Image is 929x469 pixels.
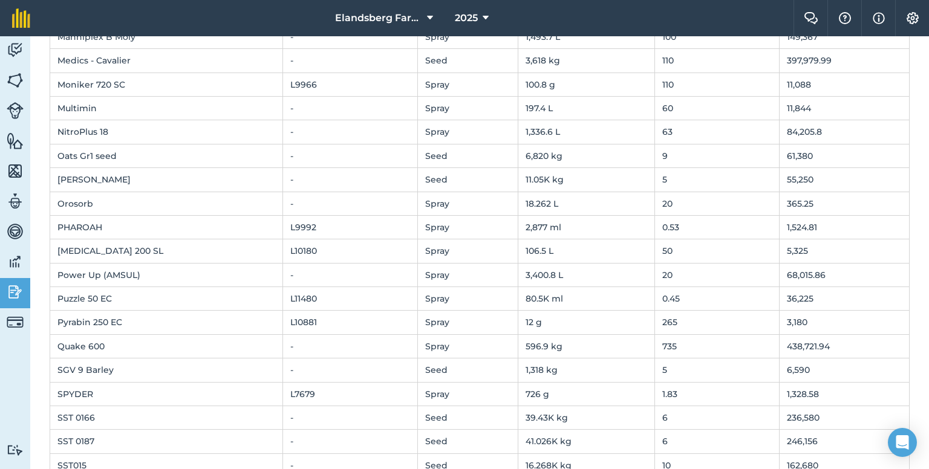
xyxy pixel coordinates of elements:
img: svg+xml;base64,PHN2ZyB4bWxucz0iaHR0cDovL3d3dy53My5vcmcvMjAwMC9zdmciIHdpZHRoPSI1NiIgaGVpZ2h0PSI2MC... [7,162,24,180]
td: Manniplex B Moly [50,25,283,48]
td: - [283,25,417,48]
td: NitroPlus 18 [50,120,283,144]
td: 149,367 [779,25,909,48]
td: 0.53 [655,215,780,239]
td: SST 0187 [50,430,283,453]
td: 9 [655,144,780,167]
td: L10881 [283,311,417,334]
td: 1,328.58 [779,382,909,406]
td: - [283,144,417,167]
td: Seed [417,358,518,382]
td: L9992 [283,215,417,239]
td: Power Up (AMSUL) [50,263,283,286]
td: SGV 9 Barley [50,358,283,382]
td: 41.026K kg [518,430,655,453]
td: Puzzle 50 EC [50,287,283,311]
img: svg+xml;base64,PD94bWwgdmVyc2lvbj0iMS4wIiBlbmNvZGluZz0idXRmLTgiPz4KPCEtLSBHZW5lcmF0b3I6IEFkb2JlIE... [7,253,24,271]
img: svg+xml;base64,PHN2ZyB4bWxucz0iaHR0cDovL3d3dy53My5vcmcvMjAwMC9zdmciIHdpZHRoPSI1NiIgaGVpZ2h0PSI2MC... [7,132,24,150]
td: - [283,334,417,358]
td: - [283,358,417,382]
td: Spray [417,192,518,215]
img: svg+xml;base64,PD94bWwgdmVyc2lvbj0iMS4wIiBlbmNvZGluZz0idXRmLTgiPz4KPCEtLSBHZW5lcmF0b3I6IEFkb2JlIE... [7,41,24,59]
td: 18.262 L [518,192,655,215]
td: 3,180 [779,311,909,334]
td: 1.83 [655,382,780,406]
td: 365.25 [779,192,909,215]
td: 80.5K ml [518,287,655,311]
td: Seed [417,430,518,453]
td: Spray [417,120,518,144]
td: 3,618 kg [518,49,655,73]
td: 246,156 [779,430,909,453]
td: 11,844 [779,96,909,120]
div: Open Intercom Messenger [888,428,917,457]
td: 20 [655,263,780,286]
td: SST 0166 [50,406,283,430]
td: Seed [417,49,518,73]
td: Quake 600 [50,334,283,358]
td: PHAROAH [50,215,283,239]
td: 1,336.6 L [518,120,655,144]
td: 100.8 g [518,73,655,96]
td: 5,325 [779,239,909,263]
td: 5 [655,358,780,382]
td: Spray [417,96,518,120]
td: 11.05K kg [518,168,655,192]
td: 50 [655,239,780,263]
td: L11480 [283,287,417,311]
img: svg+xml;base64,PD94bWwgdmVyc2lvbj0iMS4wIiBlbmNvZGluZz0idXRmLTgiPz4KPCEtLSBHZW5lcmF0b3I6IEFkb2JlIE... [7,222,24,241]
td: 1,524.81 [779,215,909,239]
td: [MEDICAL_DATA] 200 SL [50,239,283,263]
td: [PERSON_NAME] [50,168,283,192]
td: 11,088 [779,73,909,96]
td: Seed [417,144,518,167]
td: 110 [655,73,780,96]
td: 1,318 kg [518,358,655,382]
td: - [283,96,417,120]
td: L9966 [283,73,417,96]
td: 735 [655,334,780,358]
td: SPYDER [50,382,283,406]
td: Spray [417,263,518,286]
td: 6 [655,430,780,453]
td: Spray [417,239,518,263]
td: Pyrabin 250 EC [50,311,283,334]
td: 2,877 ml [518,215,655,239]
td: 63 [655,120,780,144]
td: 20 [655,192,780,215]
img: svg+xml;base64,PD94bWwgdmVyc2lvbj0iMS4wIiBlbmNvZGluZz0idXRmLTgiPz4KPCEtLSBHZW5lcmF0b3I6IEFkb2JlIE... [7,314,24,331]
td: 60 [655,96,780,120]
td: 3,400.8 L [518,263,655,286]
td: - [283,120,417,144]
img: A cog icon [905,12,920,24]
td: 106.5 L [518,239,655,263]
img: fieldmargin Logo [12,8,30,28]
td: Oats Gr1 seed [50,144,283,167]
img: svg+xml;base64,PD94bWwgdmVyc2lvbj0iMS4wIiBlbmNvZGluZz0idXRmLTgiPz4KPCEtLSBHZW5lcmF0b3I6IEFkb2JlIE... [7,192,24,210]
td: 596.9 kg [518,334,655,358]
td: 68,015.86 [779,263,909,286]
td: 84,205.8 [779,120,909,144]
td: L10180 [283,239,417,263]
td: Spray [417,287,518,311]
img: A question mark icon [838,12,852,24]
td: 1,493.7 L [518,25,655,48]
td: Seed [417,168,518,192]
td: 265 [655,311,780,334]
td: 5 [655,168,780,192]
td: 61,380 [779,144,909,167]
td: Spray [417,311,518,334]
td: 6,590 [779,358,909,382]
td: Medics - Cavalier [50,49,283,73]
td: - [283,406,417,430]
img: Two speech bubbles overlapping with the left bubble in the forefront [804,12,818,24]
span: Elandsberg Farms [335,11,422,25]
td: Spray [417,73,518,96]
td: Moniker 720 SC [50,73,283,96]
td: 39.43K kg [518,406,655,430]
td: L7679 [283,382,417,406]
td: 6,820 kg [518,144,655,167]
img: svg+xml;base64,PD94bWwgdmVyc2lvbj0iMS4wIiBlbmNvZGluZz0idXRmLTgiPz4KPCEtLSBHZW5lcmF0b3I6IEFkb2JlIE... [7,444,24,456]
td: 397,979.99 [779,49,909,73]
td: 197.4 L [518,96,655,120]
